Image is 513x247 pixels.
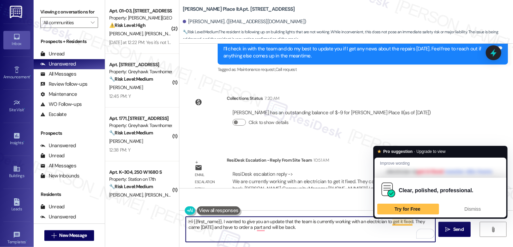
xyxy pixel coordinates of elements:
div: Collections Status [227,95,263,102]
i:  [91,20,94,25]
div: I’ll check in with the team and do my best to update you if I get any news about the repairs [DAT... [223,45,497,60]
div: Residents [34,191,105,198]
div: Escalate [40,111,67,118]
div: [PERSON_NAME]. ([EMAIL_ADDRESS][DOMAIN_NAME]) [183,18,306,25]
strong: 🔧 Risk Level: Medium [109,130,153,136]
span: [PERSON_NAME] [109,84,143,90]
span: : The resident is following up on building lights that are not working. While inconvenient, this ... [183,29,513,43]
i:  [445,227,451,232]
span: [PERSON_NAME] [109,192,145,198]
span: New Message [59,232,87,239]
a: Site Visit • [3,97,30,115]
div: 12:38 PM: Y [109,147,130,153]
div: [PERSON_NAME] has an outstanding balance of $-9 for [PERSON_NAME] Place II (as of [DATE]) [232,109,431,116]
div: Review follow-ups [40,81,87,88]
span: [PERSON_NAME] [144,192,178,198]
strong: 🔧 Risk Level: Medium [109,183,153,190]
span: [PERSON_NAME] [109,31,145,37]
i:  [491,227,496,232]
textarea: To enrich screen reader interactions, please activate Accessibility in Grammarly extension settings [186,217,435,242]
div: Property: [PERSON_NAME][GEOGRAPHIC_DATA] Townhomes [109,14,171,22]
a: Leads [3,196,30,214]
span: Send [453,226,464,233]
a: Insights • [3,130,30,148]
span: Maintenance request , [237,67,275,72]
div: Maintenance [40,91,77,98]
div: Apt. 01~03, [STREET_ADDRESS][PERSON_NAME] [109,7,171,14]
div: Unanswered [40,60,76,68]
span: • [26,239,27,243]
span: Call request [275,67,297,72]
a: Buildings [3,163,30,181]
button: New Message [44,230,94,241]
input: All communities [43,17,87,28]
div: Unread [40,152,65,159]
strong: ⚠️ Risk Level: High [109,22,145,28]
span: • [23,139,24,144]
img: ResiDesk Logo [10,6,24,18]
a: Inbox [3,31,30,49]
div: 12:45 PM: Y [109,93,131,99]
label: Click to show details [249,119,288,126]
div: Unread [40,203,65,210]
div: Property: Greyhawk Townhomes [109,68,171,75]
b: [PERSON_NAME] Place II: Apt. [STREET_ADDRESS] [183,6,295,13]
div: 7:20 AM [263,95,279,102]
div: Unanswered [40,213,76,220]
div: WO Follow-ups [40,101,82,108]
div: Unread [40,50,65,57]
div: New Inbounds [40,172,79,179]
div: Unanswered [40,142,76,149]
div: Property: Station on 17th [109,176,171,183]
div: ResiDesk Escalation - Reply From Site Team [227,157,480,166]
div: All Messages [40,162,76,169]
span: [PERSON_NAME] [109,138,143,144]
div: All Messages [40,71,76,78]
div: Property: Greyhawk Townhomes [109,122,171,129]
div: Prospects [34,130,105,137]
div: 10:51 AM [312,157,329,164]
span: • [24,107,25,111]
div: [DATE] at 12:22 PM: Yes it's not 100% unclogged, it is better but still seems to have a slow drain [109,39,290,45]
div: Tagged as: [218,65,508,74]
label: Viewing conversations for [40,7,98,17]
div: Apt. K~304, 250 W 1680 S [109,169,171,176]
span: [PERSON_NAME] [144,31,178,37]
strong: 🔧 Risk Level: Medium [183,29,218,35]
div: Email escalation reply [195,171,221,193]
div: Prospects + Residents [34,38,105,45]
strong: 🔧 Risk Level: Medium [109,76,153,82]
i:  [51,233,56,238]
button: Send [438,222,471,237]
div: Apt. [STREET_ADDRESS] [109,61,171,68]
div: Apt. 1771, [STREET_ADDRESS] [109,115,171,122]
div: ResiDesk escalation reply -> We are currently working with an electrician to get it fixed. They c... [232,171,471,192]
span: • [30,74,31,78]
